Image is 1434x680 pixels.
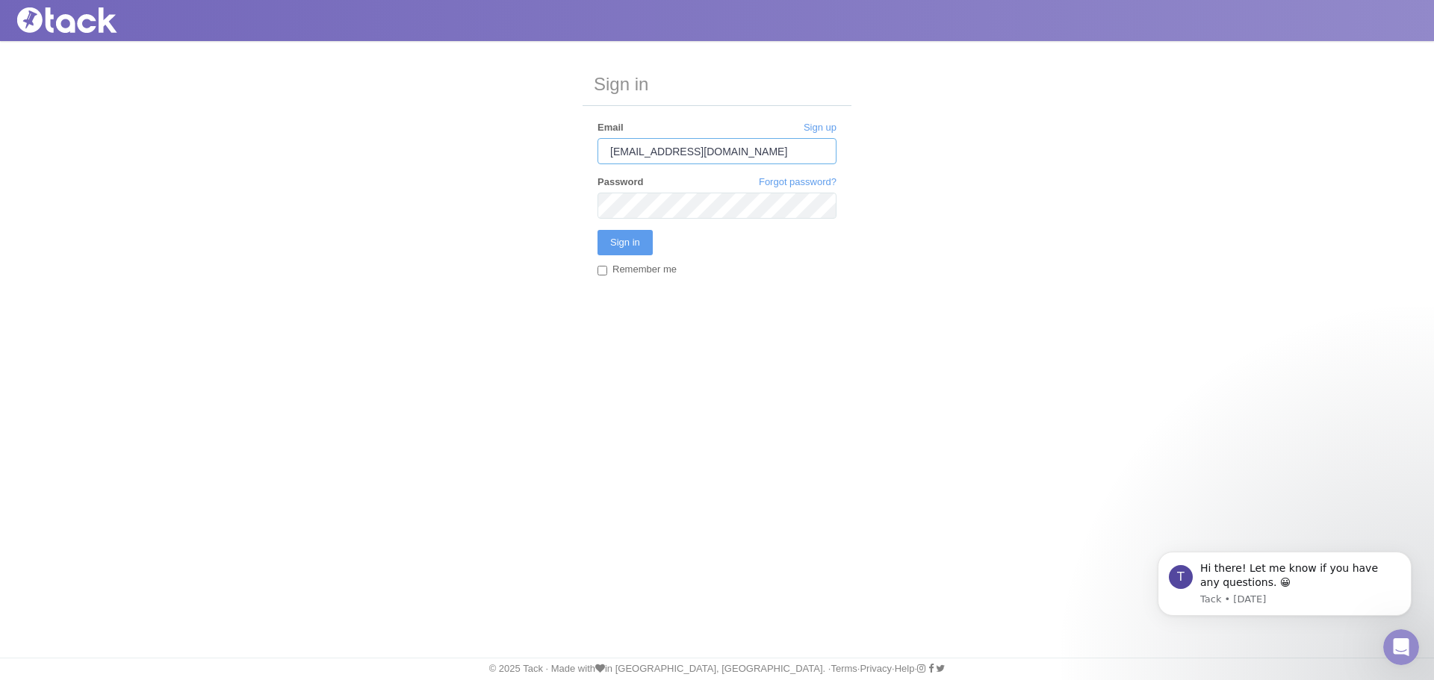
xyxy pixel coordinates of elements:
[1383,629,1419,665] iframe: Intercom live chat
[895,663,915,674] a: Help
[583,63,851,106] h3: Sign in
[597,266,607,275] input: Remember me
[759,175,836,189] a: Forgot password?
[831,663,857,674] a: Terms
[597,121,624,134] label: Email
[597,230,653,255] input: Sign in
[804,121,836,134] a: Sign up
[597,263,677,278] label: Remember me
[11,7,161,33] img: Tack
[860,663,892,674] a: Privacy
[1135,529,1434,640] iframe: Intercom notifications message
[4,662,1430,676] div: © 2025 Tack · Made with in [GEOGRAPHIC_DATA], [GEOGRAPHIC_DATA]. · · · ·
[597,175,643,189] label: Password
